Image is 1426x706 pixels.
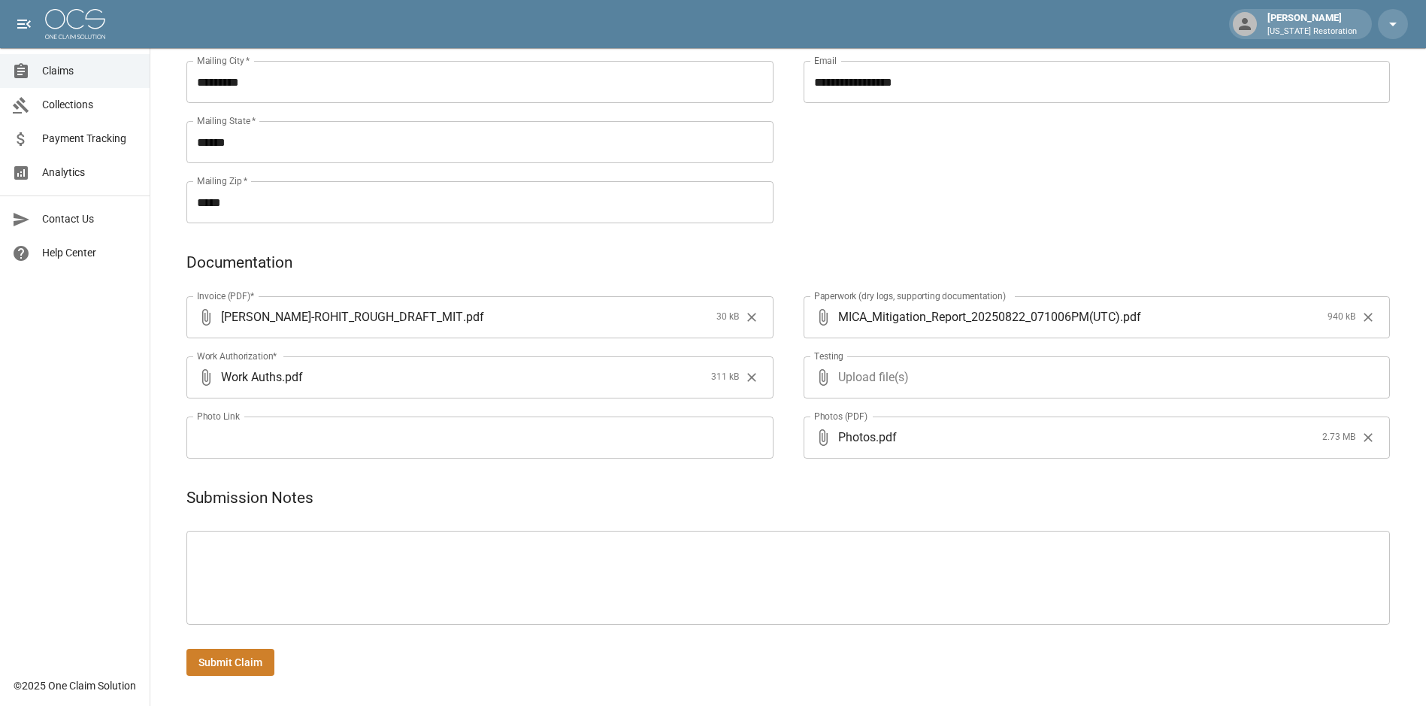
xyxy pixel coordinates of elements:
[1120,308,1141,326] span: . pdf
[740,366,763,389] button: Clear
[838,308,1120,326] span: MICA_Mitigation_Report_20250822_071006PM(UTC)
[14,678,136,693] div: © 2025 One Claim Solution
[221,368,282,386] span: Work Auths
[711,370,739,385] span: 311 kB
[814,289,1006,302] label: Paperwork (dry logs, supporting documentation)
[186,649,274,677] button: Submit Claim
[42,245,138,261] span: Help Center
[1261,11,1363,38] div: [PERSON_NAME]
[197,54,250,67] label: Mailing City
[1357,426,1379,449] button: Clear
[42,63,138,79] span: Claims
[1328,310,1355,325] span: 940 kB
[838,356,1350,398] span: Upload file(s)
[1322,430,1355,445] span: 2.73 MB
[716,310,739,325] span: 30 kB
[45,9,105,39] img: ocs-logo-white-transparent.png
[838,429,876,446] span: Photos
[42,165,138,180] span: Analytics
[9,9,39,39] button: open drawer
[42,211,138,227] span: Contact Us
[876,429,897,446] span: . pdf
[814,54,837,67] label: Email
[1357,306,1379,329] button: Clear
[740,306,763,329] button: Clear
[282,368,303,386] span: . pdf
[197,114,256,127] label: Mailing State
[42,131,138,147] span: Payment Tracking
[1267,26,1357,38] p: [US_STATE] Restoration
[221,308,463,326] span: [PERSON_NAME]-ROHIT_ROUGH_DRAFT_MIT
[197,289,255,302] label: Invoice (PDF)*
[197,410,240,423] label: Photo Link
[197,350,277,362] label: Work Authorization*
[814,410,867,423] label: Photos (PDF)
[814,350,843,362] label: Testing
[463,308,484,326] span: . pdf
[197,174,248,187] label: Mailing Zip
[42,97,138,113] span: Collections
